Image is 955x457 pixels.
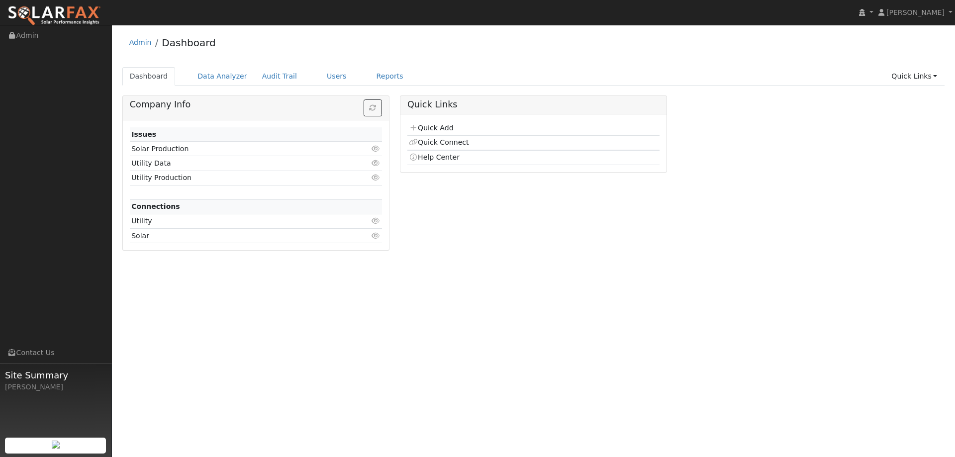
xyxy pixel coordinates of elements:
i: Click to view [372,232,381,239]
a: Users [319,67,354,86]
a: Data Analyzer [190,67,255,86]
td: Solar Production [130,142,341,156]
h5: Quick Links [407,99,660,110]
i: Click to view [372,217,381,224]
td: Utility Production [130,171,341,185]
a: Dashboard [122,67,176,86]
img: retrieve [52,441,60,449]
a: Reports [369,67,411,86]
img: SolarFax [7,5,101,26]
span: Site Summary [5,368,106,382]
i: Click to view [372,174,381,181]
a: Dashboard [162,37,216,49]
a: Quick Links [884,67,945,86]
td: Solar [130,229,341,243]
a: Help Center [409,153,460,161]
span: [PERSON_NAME] [886,8,945,16]
strong: Connections [131,202,180,210]
a: Admin [129,38,152,46]
strong: Issues [131,130,156,138]
i: Click to view [372,160,381,167]
div: [PERSON_NAME] [5,382,106,392]
td: Utility [130,214,341,228]
a: Quick Connect [409,138,469,146]
a: Audit Trail [255,67,304,86]
h5: Company Info [130,99,382,110]
td: Utility Data [130,156,341,171]
a: Quick Add [409,124,453,132]
i: Click to view [372,145,381,152]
